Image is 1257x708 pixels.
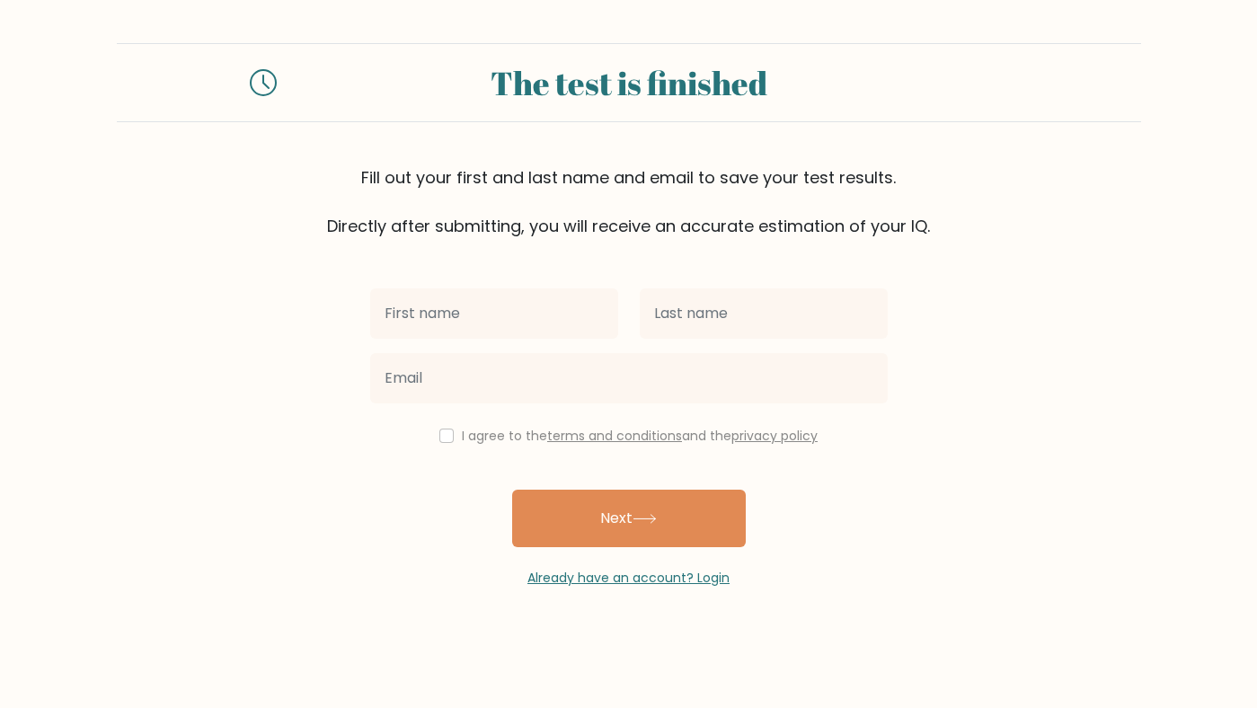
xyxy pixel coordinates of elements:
input: Last name [640,288,888,339]
button: Next [512,490,746,547]
a: Already have an account? Login [527,569,730,587]
label: I agree to the and the [462,427,818,445]
a: terms and conditions [547,427,682,445]
a: privacy policy [731,427,818,445]
input: Email [370,353,888,403]
div: The test is finished [298,58,960,107]
div: Fill out your first and last name and email to save your test results. Directly after submitting,... [117,165,1141,238]
input: First name [370,288,618,339]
